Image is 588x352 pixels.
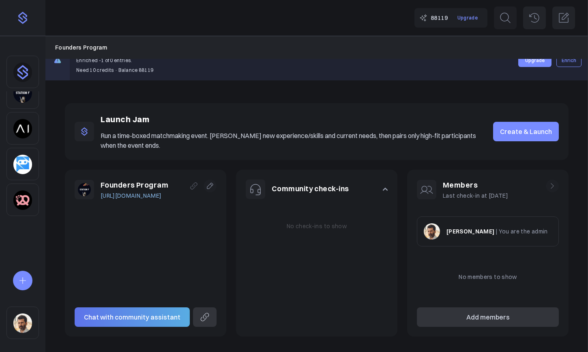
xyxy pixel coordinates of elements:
button: Enrich [556,54,582,67]
button: Chat with community assistant [75,307,190,327]
button: Upgrade [518,54,552,67]
a: Create & Launch [493,122,559,141]
p: Enriched -1 of 0 entries. [76,56,158,64]
span: [PERSON_NAME] [446,228,495,235]
img: skpjks9cul1iqpbcjl4313d98ve6 [13,119,32,138]
img: dhnou9yomun9587rl8johsq6w6vr [13,63,32,82]
a: [URL][DOMAIN_NAME] [101,191,168,200]
a: Founders Program [55,43,107,52]
img: bitsandpretzels.com [13,190,32,210]
p: Run a time-boxed matchmaking event. [PERSON_NAME] new experience/skills and current needs, then p... [101,131,477,150]
img: purple-logo-18f04229334c5639164ff563510a1dba46e1211543e89c7069427642f6c28bac.png [16,11,29,24]
img: botrepreneurs.live [13,155,32,174]
a: Community check-ins [272,184,349,193]
button: Add members [417,307,559,327]
h1: Members [443,179,508,191]
p: Need 10 credits · Balance 88119 [76,66,158,74]
h1: Founders Program [101,179,168,191]
span: 88119 [431,13,448,22]
img: sqr4epb0z8e5jm577i6jxqftq3ng [13,313,32,333]
span: | You are the admin [496,228,548,235]
button: Community check-ins [236,170,397,209]
p: No check-ins to show [287,222,347,231]
img: stationf.co [13,83,32,103]
img: stationf.co [78,183,91,196]
img: sqr4epb0z8e5jm577i6jxqftq3ng [424,223,440,240]
p: Last check-in at [DATE] [443,191,508,200]
p: Launch Jam [101,113,477,126]
nav: Breadcrumb [55,43,578,52]
span: No members to show [459,273,517,281]
a: Upgrade [453,11,483,24]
